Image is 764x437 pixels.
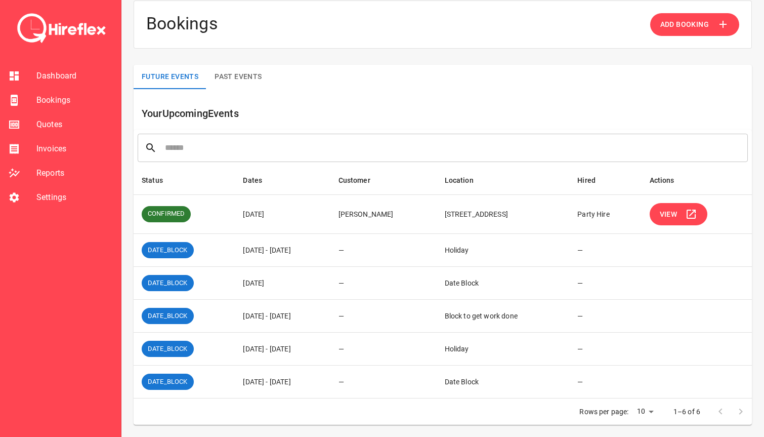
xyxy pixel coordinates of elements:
[330,300,437,333] td: —
[235,166,330,195] th: Dates
[36,94,113,106] span: Bookings
[330,194,437,234] td: [PERSON_NAME]
[330,234,437,267] td: —
[660,208,677,221] span: View
[142,377,194,387] span: DATE_BLOCK
[142,344,194,354] span: DATE_BLOCK
[437,194,570,234] td: [STREET_ADDRESS]
[642,166,752,195] th: Actions
[569,333,641,366] td: —
[437,333,570,366] td: Holiday
[650,13,739,36] button: Add Booking
[206,65,270,89] button: Past Events
[235,234,330,267] td: [DATE] - [DATE]
[437,366,570,399] td: Date Block
[330,333,437,366] td: —
[235,366,330,399] td: [DATE] - [DATE]
[235,194,330,234] td: [DATE]
[142,279,194,288] span: DATE_BLOCK
[235,267,330,300] td: [DATE]
[569,166,641,195] th: Hired
[330,267,437,300] td: —
[142,246,194,255] span: DATE_BLOCK
[36,118,113,131] span: Quotes
[660,18,709,31] span: Add Booking
[437,300,570,333] td: Block to get work done
[134,65,206,89] button: Future Events
[235,300,330,333] td: [DATE] - [DATE]
[437,234,570,267] td: Holiday
[650,203,708,226] button: View
[579,407,628,417] p: Rows per page:
[569,267,641,300] td: —
[437,267,570,300] td: Date Block
[36,167,113,179] span: Reports
[36,70,113,82] span: Dashboard
[569,300,641,333] td: —
[134,166,235,195] th: Status
[569,234,641,267] td: —
[235,333,330,366] td: [DATE] - [DATE]
[330,166,437,195] th: Customer
[142,311,194,321] span: DATE_BLOCK
[146,13,218,36] h4: Bookings
[134,166,752,399] table: simple table
[437,166,570,195] th: Location
[633,404,657,419] div: 10
[142,209,191,219] span: CONFIRMED
[36,191,113,204] span: Settings
[569,194,641,234] td: Party Hire
[673,407,700,417] p: 1–6 of 6
[569,366,641,399] td: —
[330,366,437,399] td: —
[36,143,113,155] span: Invoices
[142,105,752,122] h6: Your Upcoming Events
